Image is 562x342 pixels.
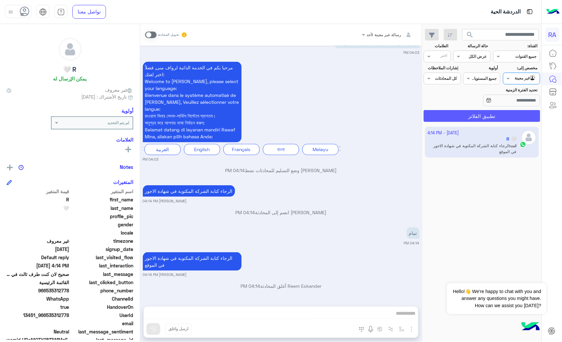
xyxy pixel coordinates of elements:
span: gender [71,221,134,228]
span: locale [71,229,134,236]
p: 13/10/2025, 4:14 PM [143,252,242,271]
span: first_name [71,196,134,203]
span: last_clicked_button [71,279,134,286]
label: مخصص إلى: [504,65,538,71]
span: 0 [7,328,69,335]
small: [PERSON_NAME] 04:14 PM [143,198,187,204]
span: صحيح لان كنت طرف ثالث في الشركه شركه مشغله اسمها شركه الخليج للتدريب وهم حطوني في شركه الكهرباء ا... [7,271,69,278]
span: تاريخ الأشتراك : [DATE] [81,93,127,100]
span: timezone [71,238,134,244]
span: 13451_966535312778 [7,312,69,319]
img: tab [526,8,534,16]
span: ChannelId [71,295,134,302]
span: phone_number [71,287,134,294]
label: القناة: [494,43,538,49]
h6: العلامات [7,137,133,143]
label: تحديد الفترة الزمنية [464,87,538,93]
span: 🤍 [7,205,69,212]
span: غير معروف [105,86,133,93]
span: HandoverOn [71,304,134,310]
span: 04:14 PM [241,284,260,289]
span: signup_date [71,246,134,253]
span: last_message_sentiment [71,328,134,335]
button: search [462,29,478,43]
span: search [466,31,474,39]
span: 2025-10-13T13:14:35.458Z [7,262,69,269]
h5: R 🤍 [64,66,77,73]
button: تطبيق الفلاتر [424,110,540,122]
div: বাংলা [263,144,299,155]
span: last_name [71,205,134,212]
span: Hello!👋 We're happy to chat with you and answer any questions you might have. How can we assist y... [447,283,546,314]
img: tab [39,8,47,16]
span: القائمة الرئيسية [7,279,69,286]
img: Logo [547,5,560,19]
span: null [7,320,69,327]
p: 13/10/2025, 4:14 PM [143,185,235,197]
label: إشارات الملاحظات [424,65,458,71]
img: notes [18,165,24,170]
div: اختر [441,53,448,60]
div: العربية [144,144,181,155]
span: رسالة غير معينة لأحد [367,32,401,37]
h6: المتغيرات [113,179,133,185]
div: Melayu [302,144,339,155]
small: 04:03 PM [404,50,420,55]
p: [PERSON_NAME] انضم إلى المحادثة [143,209,420,216]
span: 2 [7,295,69,302]
h6: يمكن الإرسال له [53,76,87,81]
span: غير معروف [7,238,69,244]
div: Français [223,144,260,155]
span: Default reply [7,254,69,261]
a: tab [54,5,67,19]
button: ارسل واغلق [165,324,192,335]
p: [PERSON_NAME] وضع التسليم للمحادثات نشط [143,167,420,174]
a: تواصل معنا [72,5,106,19]
span: null [7,221,69,228]
label: حالة الرسالة [454,43,488,49]
img: add [7,165,13,171]
p: 13/10/2025, 4:03 PM [143,62,242,142]
span: last_interaction [71,262,134,269]
b: لم يتم التحديد [107,120,129,125]
span: 2025-10-01T11:04:28.764Z [7,246,69,253]
div: RA [546,28,560,42]
label: العلامات [424,43,448,49]
small: تحويل المحادثة [158,32,180,37]
small: 04:14 PM [404,240,420,246]
div: English [184,144,220,155]
h6: Notes [120,164,133,170]
span: 04:14 PM [225,168,245,173]
small: 04:03 PM [143,157,159,162]
span: true [7,304,69,310]
span: profile_pic [71,213,134,220]
span: قيمة المتغير [7,188,69,195]
small: [PERSON_NAME] 04:14 PM [143,272,187,278]
img: defaultAdmin.png [59,38,81,60]
img: hulul-logo.png [519,316,542,339]
span: null [7,229,69,236]
p: Reem Eskander أغلق المحادثة [143,283,420,290]
span: 04:14 PM [236,210,255,215]
p: الدردشة الحية [491,8,521,16]
span: last_message [71,271,134,278]
span: last_visited_flow [71,254,134,261]
p: 13/10/2025, 4:14 PM [407,227,420,239]
span: 966535312778 [7,287,69,294]
img: tab [57,8,65,16]
img: profile [7,8,15,16]
span: اسم المتغير [71,188,134,195]
span: email [71,320,134,327]
span: UserId [71,312,134,319]
h6: أولوية [121,108,133,114]
label: أولوية [464,65,498,71]
span: R [7,196,69,203]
